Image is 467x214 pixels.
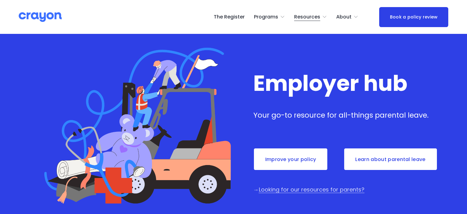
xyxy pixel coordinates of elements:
[253,148,328,171] a: Improve your policy
[214,12,245,22] a: The Register
[254,12,285,22] a: folder dropdown
[253,186,259,193] span: →
[379,7,448,27] a: Book a policy review
[336,12,358,22] a: folder dropdown
[344,148,438,171] a: Learn about parental leave
[259,186,364,193] a: Looking for our resources for parents?
[253,110,430,121] p: Your go-to resource for all-things parental leave.
[294,13,320,22] span: Resources
[19,12,62,22] img: Crayon
[254,13,278,22] span: Programs
[253,72,430,95] h1: Employer hub
[336,13,352,22] span: About
[294,12,327,22] a: folder dropdown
